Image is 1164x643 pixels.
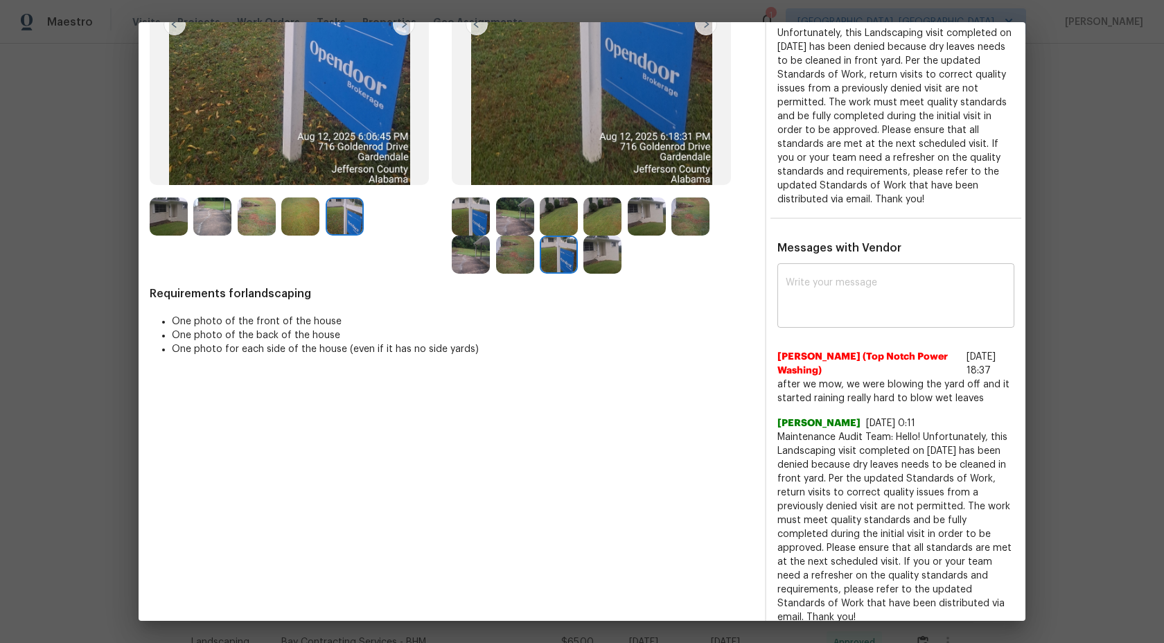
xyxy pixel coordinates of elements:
span: [PERSON_NAME] (Top Notch Power Washing) [777,350,961,378]
span: after we mow, we were blowing the yard off and it started raining really hard to blow wet leaves [777,378,1014,405]
span: Maintenance Audit Team: Hello! Unfortunately, this Landscaping visit completed on [DATE] has been... [777,430,1014,624]
span: Requirements for landscaping [150,287,754,301]
img: right-chevron-button-url [393,13,415,35]
img: left-chevron-button-url [466,13,488,35]
img: right-chevron-button-url [695,13,717,35]
span: Additional details: Maintenance Audit Team: Hello! Unfortunately, this Landscaping visit complete... [777,15,1012,204]
li: One photo for each side of the house (even if it has no side yards) [172,342,754,356]
li: One photo of the back of the house [172,328,754,342]
span: [DATE] 0:11 [866,419,915,428]
span: [PERSON_NAME] [777,416,861,430]
li: One photo of the front of the house [172,315,754,328]
img: left-chevron-button-url [164,13,186,35]
span: [DATE] 18:37 [967,352,996,376]
span: Messages with Vendor [777,243,901,254]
